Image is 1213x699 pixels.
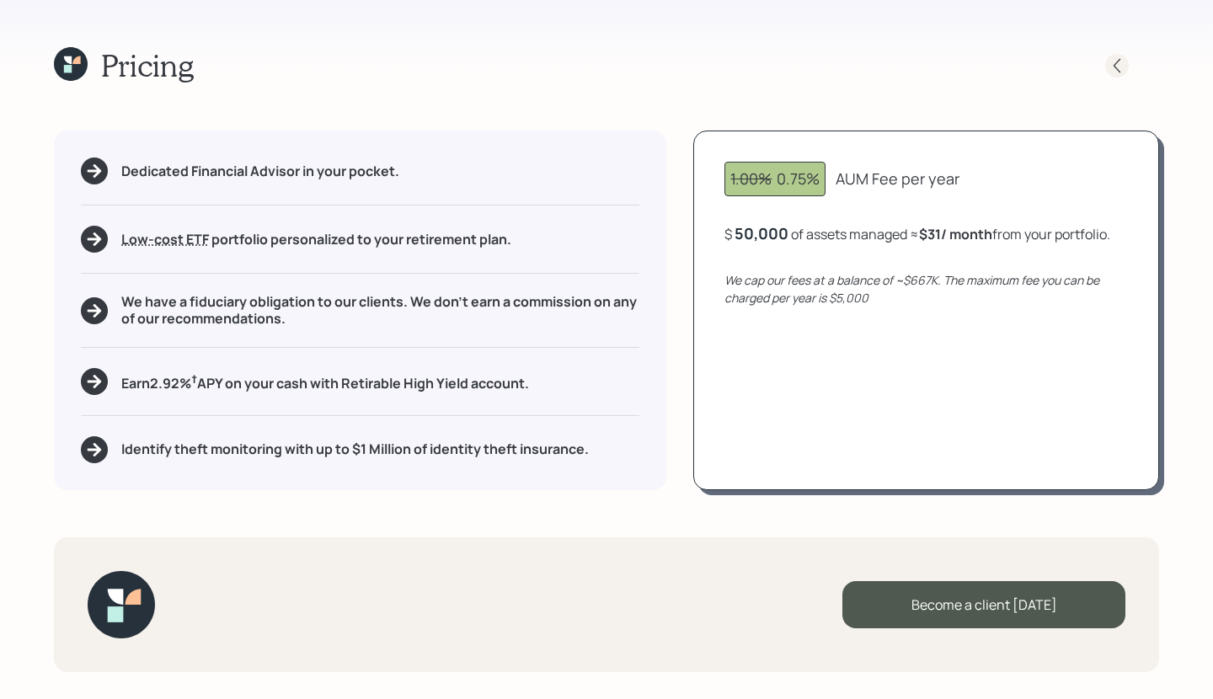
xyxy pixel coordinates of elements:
[735,223,788,243] div: 50,000
[121,294,639,326] h5: We have a fiduciary obligation to our clients. We don't earn a commission on any of our recommend...
[730,168,820,190] div: 0.75%
[730,168,772,189] span: 1.00%
[842,581,1125,628] div: Become a client [DATE]
[175,556,390,682] iframe: Customer reviews powered by Trustpilot
[121,163,399,179] h5: Dedicated Financial Advisor in your pocket.
[191,371,197,387] sup: †
[121,230,209,248] span: Low-cost ETF
[121,371,529,392] h5: Earn 2.92 % APY on your cash with Retirable High Yield account.
[724,223,1110,244] div: $ of assets managed ≈ from your portfolio .
[724,272,1099,306] i: We cap our fees at a balance of ~$667K. The maximum fee you can be charged per year is $5,000
[121,441,589,457] h5: Identify theft monitoring with up to $1 Million of identity theft insurance.
[836,168,959,190] div: AUM Fee per year
[919,225,992,243] b: $31 / month
[121,232,511,248] h5: portfolio personalized to your retirement plan.
[101,47,194,83] h1: Pricing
